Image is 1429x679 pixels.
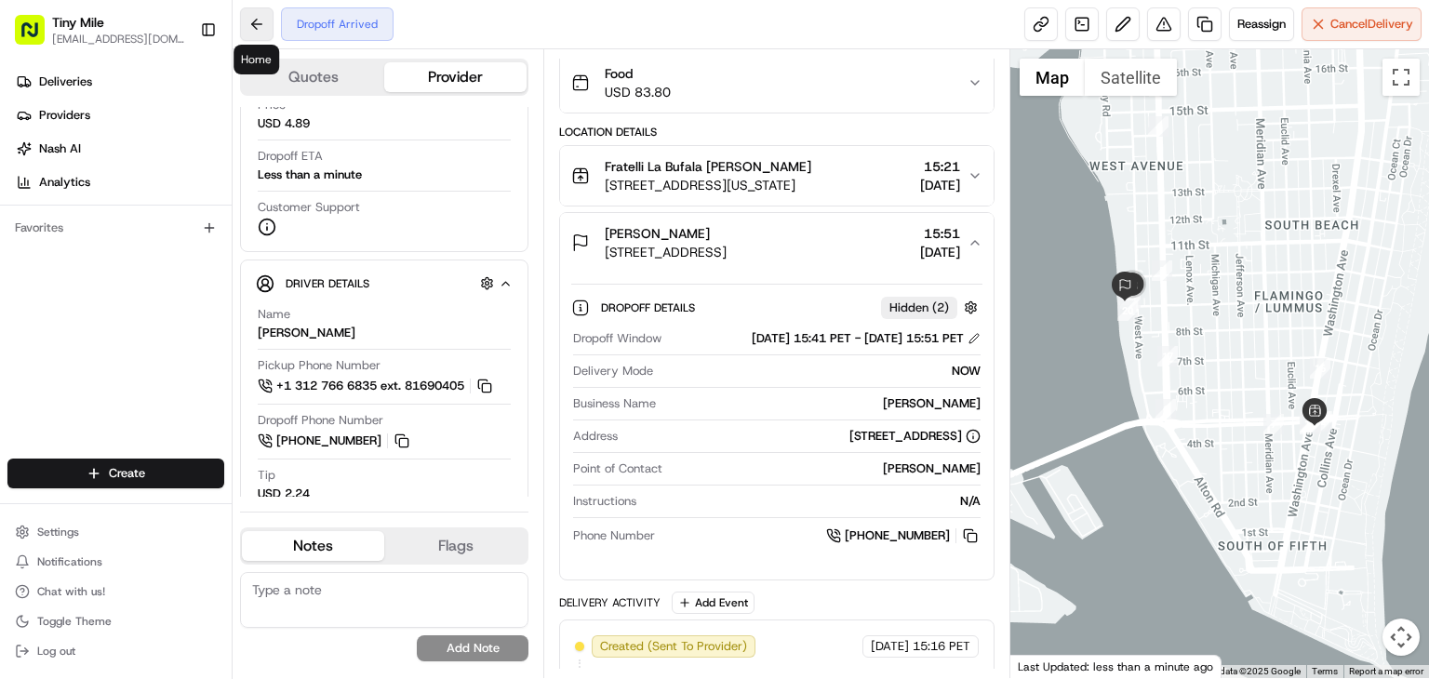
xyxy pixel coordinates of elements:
button: Map camera controls [1382,619,1420,656]
button: Tiny Mile[EMAIL_ADDRESS][DOMAIN_NAME] [7,7,193,52]
button: Notifications [7,549,224,575]
div: N/A [644,493,981,510]
span: Tiny Mile [52,13,104,32]
span: Pylon [185,315,225,329]
span: Deliveries [39,73,92,90]
img: Nash [19,19,56,56]
div: Home [234,45,279,74]
span: USD 4.89 [258,115,310,132]
span: [DATE] [920,176,960,194]
span: Dropoff Window [573,330,661,347]
span: Chat with us! [37,584,105,599]
span: +1 312 766 6835 ext. 81690405 [276,378,464,394]
div: 8 [1312,411,1332,432]
span: [DATE] [920,243,960,261]
button: Driver Details [256,268,513,299]
span: [PHONE_NUMBER] [845,527,950,544]
span: Analytics [39,174,90,191]
span: Instructions [573,493,636,510]
a: 💻API Documentation [150,262,306,296]
button: Flags [384,531,527,561]
span: Driver Details [286,276,369,291]
a: Deliveries [7,67,232,97]
span: [PHONE_NUMBER] [276,433,381,449]
div: 13 [1300,412,1320,433]
button: [EMAIL_ADDRESS][DOMAIN_NAME] [52,32,185,47]
span: Nash AI [39,140,81,157]
div: 5 [1152,260,1172,281]
span: Pickup Phone Number [258,357,381,374]
div: [PERSON_NAME] [670,460,981,477]
span: [PERSON_NAME] [605,224,710,243]
button: Chat with us! [7,579,224,605]
span: USD 83.80 [605,83,671,101]
span: Toggle Theme [37,614,112,629]
span: Dropoff Phone Number [258,412,383,429]
button: Start new chat [316,183,339,206]
div: Delivery Activity [559,595,661,610]
a: Nash AI [7,134,232,164]
button: [PERSON_NAME][STREET_ADDRESS]15:51[DATE] [560,213,994,273]
button: Show satellite imagery [1085,59,1177,96]
button: Show street map [1020,59,1085,96]
button: Toggle fullscreen view [1382,59,1420,96]
span: Providers [39,107,90,124]
div: USD 2.24 [258,486,310,502]
a: Report a map error [1349,666,1423,676]
input: Clear [48,120,307,140]
div: Less than a minute [258,166,362,183]
span: Log out [37,644,75,659]
span: Hidden ( 2 ) [889,300,949,316]
a: 📗Knowledge Base [11,262,150,296]
span: Dropoff ETA [258,148,323,165]
div: Start new chat [63,178,305,196]
a: [PHONE_NUMBER] [258,431,412,451]
button: Settings [7,519,224,545]
div: NOW [661,363,981,379]
button: Add Event [672,592,755,614]
span: Cancel Delivery [1330,16,1413,33]
span: 15:16 PET [913,638,970,655]
button: Notes [242,531,384,561]
span: Point of Contact [573,460,662,477]
a: Providers [7,100,232,130]
span: Phone Number [573,527,655,544]
div: [PERSON_NAME] [663,395,981,412]
span: [STREET_ADDRESS][US_STATE] [605,176,811,194]
a: [PHONE_NUMBER] [826,526,981,546]
span: Name [258,306,290,323]
span: Address [573,428,618,445]
div: [PERSON_NAME] [258,325,355,341]
button: Hidden (2) [881,296,982,319]
button: Fratelli La Bufala [PERSON_NAME][STREET_ADDRESS][US_STATE]15:21[DATE] [560,146,994,206]
span: Food [605,64,671,83]
a: Terms [1312,666,1338,676]
div: 20 [1117,300,1138,321]
button: Quotes [242,62,384,92]
a: Powered byPylon [131,314,225,329]
span: Tip [258,467,275,484]
span: Customer Support [258,199,360,216]
div: 7 [1263,414,1284,434]
span: Settings [37,525,79,539]
span: Notifications [37,554,102,569]
div: 6 [1155,399,1176,419]
button: FoodUSD 83.80 [560,53,994,113]
div: 📗 [19,272,33,286]
span: 15:51 [920,224,960,243]
span: Created (Sent To Provider) [600,638,747,655]
span: API Documentation [176,270,299,288]
button: Reassign [1229,7,1294,41]
a: +1 312 766 6835 ext. 81690405 [258,376,495,396]
span: [STREET_ADDRESS] [605,243,727,261]
div: 4 [1148,116,1169,137]
span: Delivery Mode [573,363,653,379]
div: Favorites [7,213,224,243]
div: 17 [1157,346,1178,366]
div: We're available if you need us! [63,196,235,211]
div: 💻 [157,272,172,286]
div: [DATE] 15:41 PET - [DATE] 15:51 PET [752,330,981,347]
